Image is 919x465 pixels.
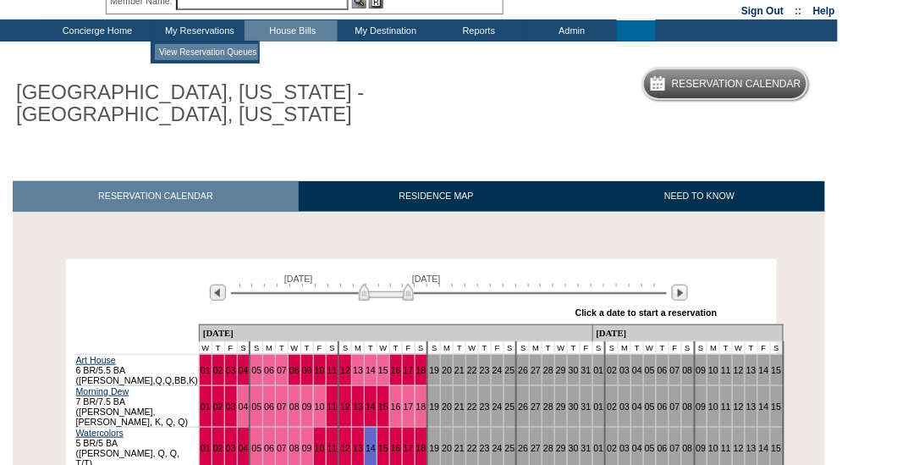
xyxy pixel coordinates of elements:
[672,285,688,301] img: Next
[516,341,529,354] td: S
[645,443,655,453] a: 05
[151,20,245,42] td: My Reservations
[377,341,390,354] td: W
[759,401,769,412] a: 14
[155,44,258,60] td: View Reservation Queues
[251,401,261,412] a: 05
[264,443,274,453] a: 06
[226,365,236,375] a: 03
[543,365,553,375] a: 28
[239,365,249,375] a: 04
[340,365,350,375] a: 12
[556,401,566,412] a: 29
[480,443,490,453] a: 23
[556,365,566,375] a: 29
[708,365,718,375] a: 10
[315,443,325,453] a: 10
[378,401,388,412] a: 15
[289,443,300,453] a: 08
[707,341,720,354] td: M
[607,365,617,375] a: 02
[632,365,642,375] a: 04
[759,443,769,453] a: 14
[404,365,414,375] a: 17
[607,401,617,412] a: 02
[518,401,528,412] a: 26
[734,401,744,412] a: 12
[429,443,439,453] a: 19
[581,365,592,375] a: 31
[658,365,668,375] a: 06
[567,341,580,354] td: T
[416,401,426,412] a: 18
[442,365,452,375] a: 20
[327,443,338,453] a: 11
[212,341,224,354] td: T
[391,401,401,412] a: 16
[670,401,680,412] a: 07
[645,401,655,412] a: 05
[681,341,694,354] td: S
[366,401,376,412] a: 14
[467,443,477,453] a: 22
[277,365,287,375] a: 07
[313,341,326,354] td: F
[772,443,782,453] a: 15
[224,341,237,354] td: F
[772,365,782,375] a: 15
[632,401,642,412] a: 04
[315,401,325,412] a: 10
[237,341,250,354] td: S
[632,443,642,453] a: 04
[556,443,566,453] a: 29
[454,401,465,412] a: 21
[669,341,681,354] td: F
[683,365,693,375] a: 08
[795,5,802,17] span: ::
[284,274,313,284] span: [DATE]
[581,401,592,412] a: 31
[76,428,124,438] a: Watercolors
[365,341,377,354] td: T
[504,341,516,354] td: S
[813,5,835,17] a: Help
[326,341,338,354] td: S
[429,365,439,375] a: 19
[201,401,211,412] a: 01
[575,307,718,318] div: Click a date to start a reservation
[201,365,211,375] a: 01
[210,285,226,301] img: Previous
[226,443,236,453] a: 03
[518,443,528,453] a: 26
[505,365,515,375] a: 25
[696,443,707,453] a: 09
[720,341,733,354] td: T
[734,443,744,453] a: 12
[429,401,439,412] a: 19
[40,20,151,42] td: Concierge Home
[366,443,376,453] a: 14
[245,20,338,42] td: House Bills
[574,181,825,211] a: NEED TO KNOW
[670,365,680,375] a: 07
[454,365,465,375] a: 21
[76,386,129,396] a: Morning Dew
[277,443,287,453] a: 07
[491,341,504,354] td: F
[427,341,440,354] td: S
[592,324,783,341] td: [DATE]
[378,443,388,453] a: 15
[327,401,338,412] a: 11
[531,443,541,453] a: 27
[493,443,503,453] a: 24
[505,443,515,453] a: 25
[213,401,223,412] a: 02
[340,401,350,412] a: 12
[289,365,300,375] a: 08
[619,341,631,354] td: M
[213,443,223,453] a: 02
[251,443,261,453] a: 05
[733,341,746,354] td: W
[338,20,431,42] td: My Destination
[656,341,669,354] td: T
